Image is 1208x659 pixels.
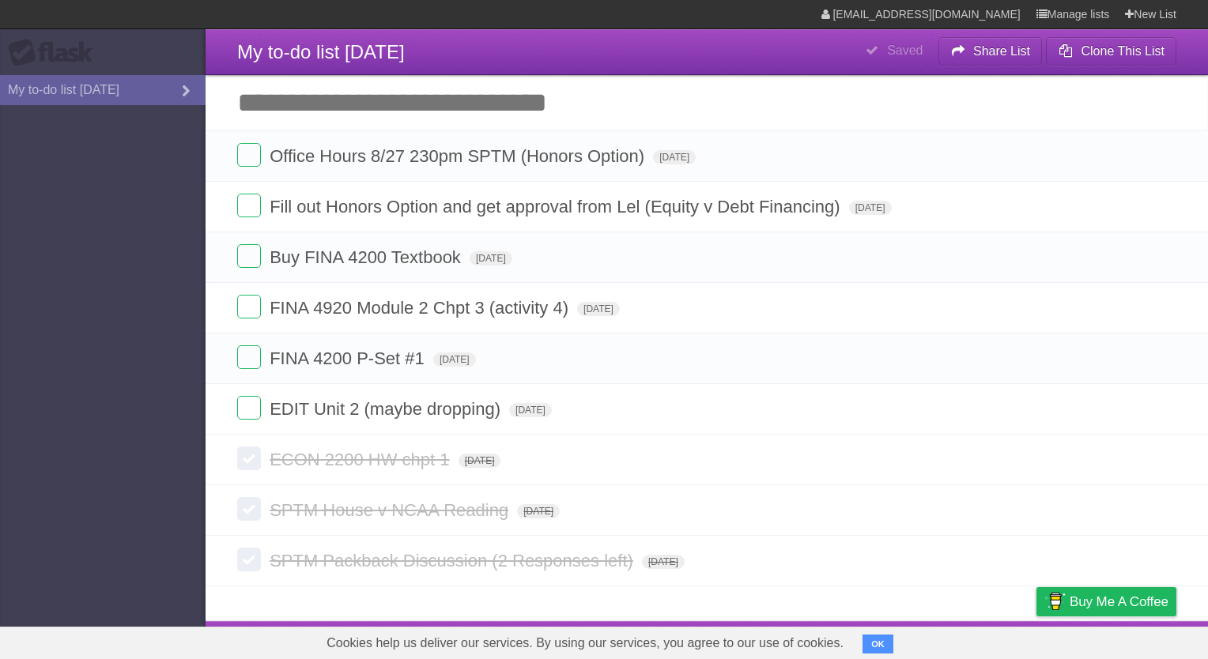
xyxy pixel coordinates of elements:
span: Fill out Honors Option and get approval from Lel (Equity v Debt Financing) [270,197,844,217]
span: FINA 4920 Module 2 Chpt 3 (activity 4) [270,298,572,318]
span: [DATE] [517,504,560,518]
span: Buy FINA 4200 Textbook [270,247,465,267]
span: [DATE] [509,403,552,417]
label: Done [237,194,261,217]
a: Developers [878,625,942,655]
button: OK [863,635,893,653]
span: SPTM Packback Discussion (2 Responses left) [270,551,637,571]
label: Done [237,295,261,318]
label: Done [237,345,261,369]
span: Buy me a coffee [1070,588,1168,616]
span: Office Hours 8/27 230pm SPTM (Honors Option) [270,146,648,166]
button: Share List [938,37,1043,66]
a: Suggest a feature [1077,625,1176,655]
span: [DATE] [433,352,476,367]
button: Clone This List [1046,37,1176,66]
a: Privacy [1016,625,1057,655]
img: Buy me a coffee [1044,588,1066,615]
b: Saved [887,43,923,57]
div: Flask [8,39,103,67]
label: Done [237,143,261,167]
a: Buy me a coffee [1036,587,1176,616]
label: Done [237,244,261,268]
span: SPTM House v NCAA Reading [270,500,512,520]
label: Done [237,497,261,521]
span: [DATE] [459,454,501,468]
a: About [826,625,859,655]
b: Share List [973,44,1030,58]
span: EDIT Unit 2 (maybe dropping) [270,399,504,419]
b: Clone This List [1081,44,1165,58]
span: [DATE] [849,201,892,215]
a: Terms [962,625,997,655]
span: [DATE] [642,555,685,569]
span: FINA 4200 P-Set #1 [270,348,428,368]
label: Done [237,396,261,420]
span: Cookies help us deliver our services. By using our services, you agree to our use of cookies. [311,627,859,659]
span: [DATE] [653,150,696,164]
span: ECON 2200 HW chpt 1 [270,450,453,469]
span: [DATE] [470,251,512,265]
label: Done [237,446,261,470]
label: Done [237,548,261,571]
span: My to-do list [DATE] [237,41,405,62]
span: [DATE] [577,302,620,316]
